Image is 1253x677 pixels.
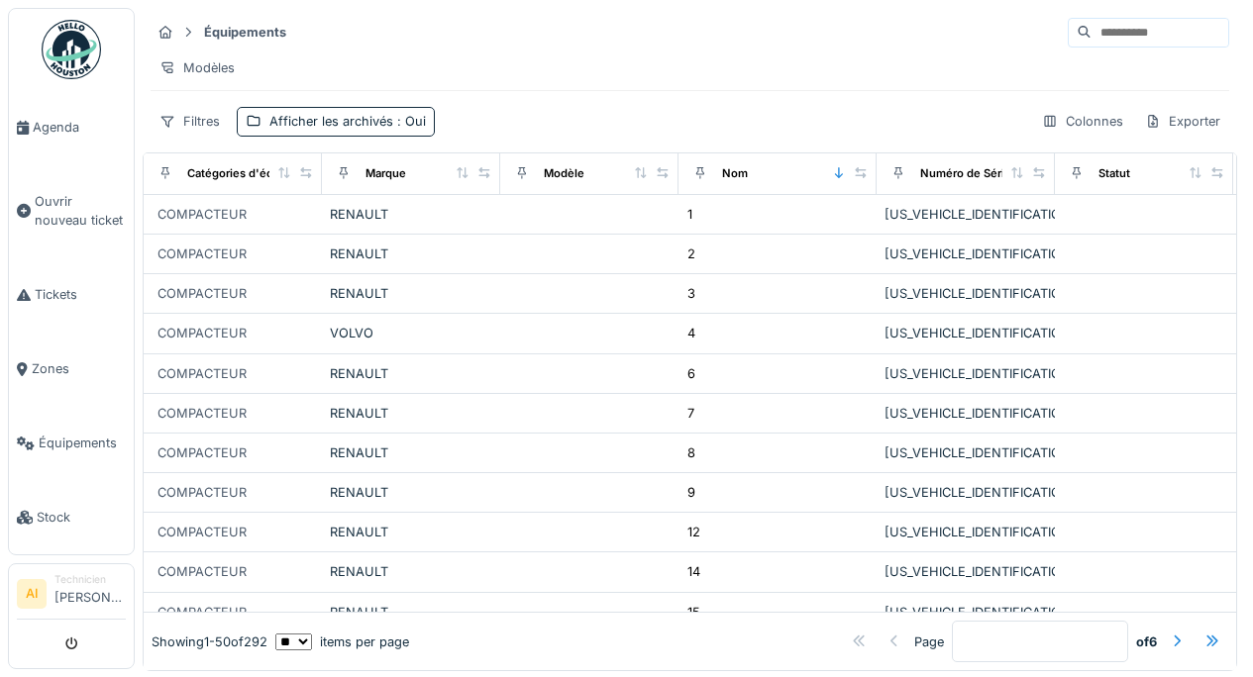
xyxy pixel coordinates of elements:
div: [US_VEHICLE_IDENTIFICATION_NUMBER] [885,244,1047,263]
a: Tickets [9,257,134,332]
span: Zones [32,359,126,378]
div: 15 [687,603,700,622]
div: [US_VEHICLE_IDENTIFICATION_NUMBER] [885,205,1047,224]
div: [US_VEHICLE_IDENTIFICATION_NUMBER] [885,483,1047,502]
div: COMPACTEUR [157,244,247,263]
li: AI [17,579,47,609]
div: [US_VEHICLE_IDENTIFICATION_NUMBER] [885,404,1047,423]
div: 14 [687,562,700,581]
div: Page [914,632,944,651]
div: COMPACTEUR [157,483,247,502]
div: Afficher les archivés [269,112,426,131]
strong: of 6 [1136,632,1157,651]
div: [US_VEHICLE_IDENTIFICATION_NUMBER] [885,603,1047,622]
div: COMPACTEUR [157,205,247,224]
div: [US_VEHICLE_IDENTIFICATION_NUMBER] [885,443,1047,462]
div: COMPACTEUR [157,523,247,541]
a: Zones [9,332,134,406]
div: 7 [687,404,694,423]
span: : Oui [393,114,426,129]
div: RENAULT [330,284,492,303]
div: Modèles [151,53,244,82]
div: [US_VEHICLE_IDENTIFICATION_NUMBER]/05 [885,324,1047,342]
span: Équipements [39,434,126,452]
div: 8 [687,443,695,462]
div: Nom [722,165,748,182]
span: Agenda [33,118,126,137]
div: 2 [687,244,695,263]
div: RENAULT [330,603,492,622]
div: COMPACTEUR [157,603,247,622]
div: Catégories d'équipement [187,165,325,182]
div: Marque [365,165,406,182]
div: RENAULT [330,523,492,541]
li: [PERSON_NAME] [54,572,126,615]
div: COMPACTEUR [157,284,247,303]
a: AI Technicien[PERSON_NAME] [17,572,126,620]
div: COMPACTEUR [157,404,247,423]
span: Tickets [35,285,126,304]
strong: Équipements [196,23,294,42]
div: Numéro de Série [920,165,1011,182]
div: RENAULT [330,443,492,462]
div: 4 [687,324,695,342]
a: Stock [9,480,134,554]
div: COMPACTEUR [157,364,247,383]
a: Ouvrir nouveau ticket [9,164,134,257]
div: 9 [687,483,695,502]
a: Équipements [9,406,134,480]
div: RENAULT [330,364,492,383]
a: Agenda [9,90,134,164]
div: 12 [687,523,700,541]
div: COMPACTEUR [157,324,247,342]
div: Statut [1098,165,1130,182]
div: 1 [687,205,692,224]
div: COMPACTEUR [157,443,247,462]
div: RENAULT [330,244,492,263]
div: Filtres [151,107,229,136]
div: [US_VEHICLE_IDENTIFICATION_NUMBER] [885,364,1047,383]
div: Exporter [1136,107,1229,136]
div: RENAULT [330,483,492,502]
div: [US_VEHICLE_IDENTIFICATION_NUMBER] [885,523,1047,541]
div: RENAULT [330,562,492,581]
div: RENAULT [330,205,492,224]
span: Ouvrir nouveau ticket [35,192,126,230]
span: Stock [37,508,126,527]
div: Technicien [54,572,126,587]
div: items per page [275,632,409,651]
div: 3 [687,284,695,303]
div: COMPACTEUR [157,562,247,581]
div: Colonnes [1033,107,1132,136]
div: [US_VEHICLE_IDENTIFICATION_NUMBER] [885,284,1047,303]
div: [US_VEHICLE_IDENTIFICATION_NUMBER] [885,562,1047,581]
div: RENAULT [330,404,492,423]
div: Modèle [544,165,584,182]
img: Badge_color-CXgf-gQk.svg [42,20,101,79]
div: VOLVO [330,324,492,342]
div: Showing 1 - 50 of 292 [152,632,267,651]
div: 6 [687,364,695,383]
